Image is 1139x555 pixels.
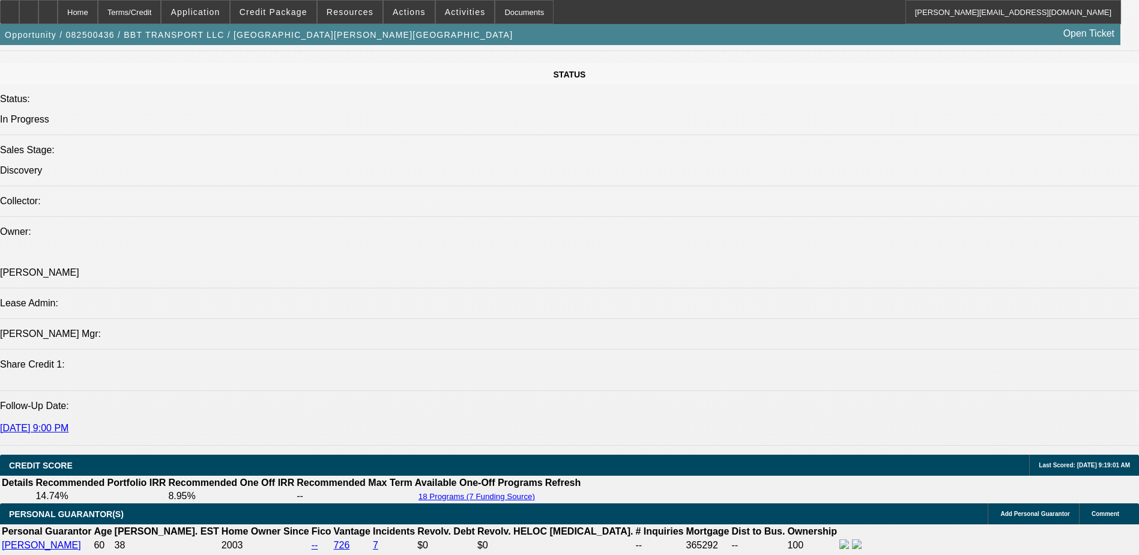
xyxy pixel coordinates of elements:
td: 100 [787,539,838,552]
span: STATUS [554,70,586,79]
td: -- [296,490,413,502]
span: Resources [327,7,373,17]
td: $0 [417,539,476,552]
span: Actions [393,7,426,17]
td: 60 [93,539,112,552]
a: 7 [373,540,378,550]
b: Age [94,526,112,536]
td: 38 [114,539,220,552]
td: 8.95% [168,490,295,502]
a: -- [312,540,318,550]
td: $0 [477,539,634,552]
span: Opportunity / 082500436 / BBT TRANSPORT LLC / [GEOGRAPHIC_DATA][PERSON_NAME][GEOGRAPHIC_DATA] [5,30,513,40]
a: [PERSON_NAME] [2,540,81,550]
span: Add Personal Guarantor [1000,511,1070,517]
span: Credit Package [240,7,307,17]
th: Recommended Portfolio IRR [35,477,166,489]
a: Open Ticket [1059,23,1119,44]
b: Fico [312,526,331,536]
button: Credit Package [231,1,316,23]
span: Application [171,7,220,17]
button: Actions [384,1,435,23]
b: Ownership [787,526,837,536]
b: Home Owner Since [222,526,309,536]
b: Incidents [373,526,415,536]
b: Mortgage [686,526,730,536]
td: 14.74% [35,490,166,502]
td: -- [635,539,684,552]
b: Revolv. Debt [417,526,475,536]
button: Application [162,1,229,23]
th: Details [1,477,34,489]
td: -- [731,539,786,552]
b: # Inquiries [635,526,683,536]
span: Activities [445,7,486,17]
b: Revolv. HELOC [MEDICAL_DATA]. [477,526,633,536]
span: PERSONAL GUARANTOR(S) [9,509,124,519]
span: Last Scored: [DATE] 9:19:01 AM [1039,462,1130,469]
button: Resources [318,1,382,23]
button: 18 Programs (7 Funding Source) [415,491,539,502]
b: Vantage [334,526,370,536]
th: Refresh [545,477,582,489]
b: Personal Guarantor [2,526,91,536]
b: [PERSON_NAME]. EST [115,526,219,536]
th: Recommended Max Term [296,477,413,489]
img: facebook-icon.png [839,539,849,549]
span: 2003 [222,540,243,550]
img: linkedin-icon.png [852,539,862,549]
span: Comment [1092,511,1119,517]
a: 726 [334,540,350,550]
button: Activities [436,1,495,23]
span: CREDIT SCORE [9,461,73,470]
th: Recommended One Off IRR [168,477,295,489]
b: Dist to Bus. [732,526,785,536]
th: Available One-Off Programs [414,477,543,489]
td: 365292 [686,539,730,552]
